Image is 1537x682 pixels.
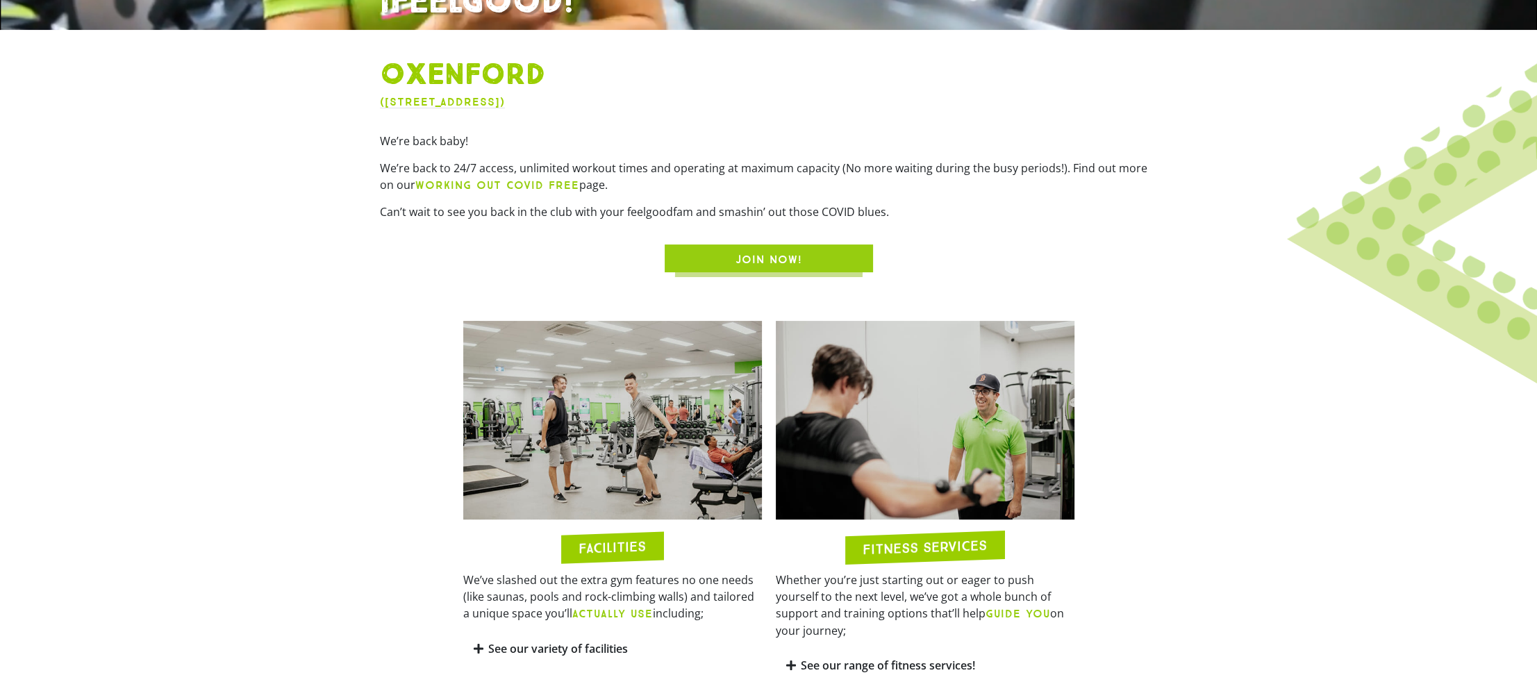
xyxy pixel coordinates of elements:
span: JOIN NOW! [736,251,802,268]
b: WORKING OUT COVID FREE [415,178,579,192]
div: See our range of fitness services! [776,649,1074,682]
a: See our range of fitness services! [801,658,975,673]
div: See our variety of facilities [463,633,762,665]
a: WORKING OUT COVID FREE [415,177,579,192]
h1: Oxenford [380,58,1158,94]
h2: FITNESS SERVICES [863,538,987,556]
p: Whether you’re just starting out or eager to push yourself to the next level, we’ve got a whole b... [776,572,1074,639]
b: ACTUALLY USE [572,607,653,620]
p: We’re back baby! [380,133,1158,149]
b: GUIDE YOU [986,607,1050,620]
h2: FACILITIES [579,540,646,556]
p: Can’t wait to see you back in the club with your feelgoodfam and smashin’ out those COVID blues. [380,203,1158,220]
a: See our variety of facilities [488,641,628,656]
a: ([STREET_ADDRESS]) [380,95,505,108]
a: JOIN NOW! [665,244,873,272]
p: We’re back to 24/7 access, unlimited workout times and operating at maximum capacity (No more wai... [380,160,1158,194]
p: We’ve slashed out the extra gym features no one needs (like saunas, pools and rock-climbing walls... [463,572,762,622]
